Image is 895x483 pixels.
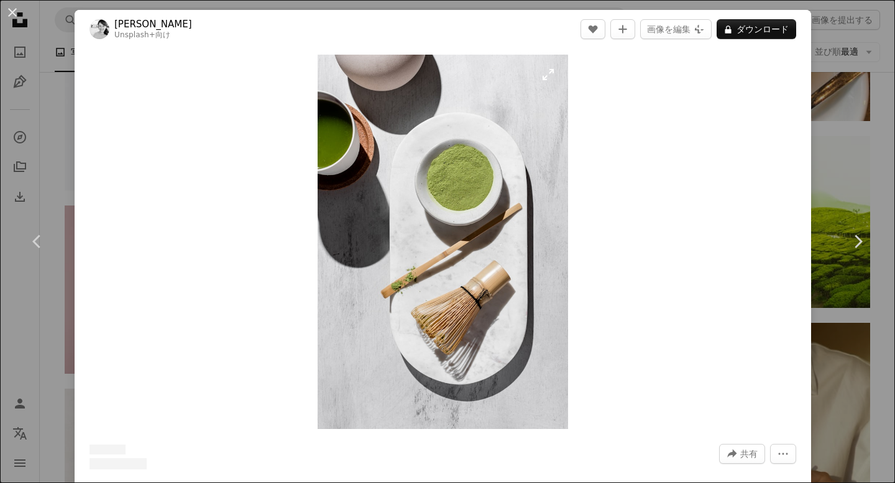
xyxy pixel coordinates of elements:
[740,445,758,463] span: 共有
[581,19,605,39] button: いいね！
[318,55,567,429] img: 泡立て器の横に緑茶のボウルをトッピングした白いプレート
[717,19,796,39] button: ダウンロード
[114,30,155,39] a: Unsplash+
[114,18,192,30] a: [PERSON_NAME]
[770,444,796,464] button: その他のアクション
[89,19,109,39] img: Natalie Behnのプロフィールを見る
[89,458,147,469] span: ––– –––– ––––
[610,19,635,39] button: コレクションに追加する
[89,445,126,454] span: ––– –– ––
[114,30,192,40] div: 向け
[640,19,712,39] button: 画像を編集
[820,182,895,301] a: 次へ
[318,55,567,429] button: この画像でズームインする
[719,444,765,464] button: このビジュアルを共有する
